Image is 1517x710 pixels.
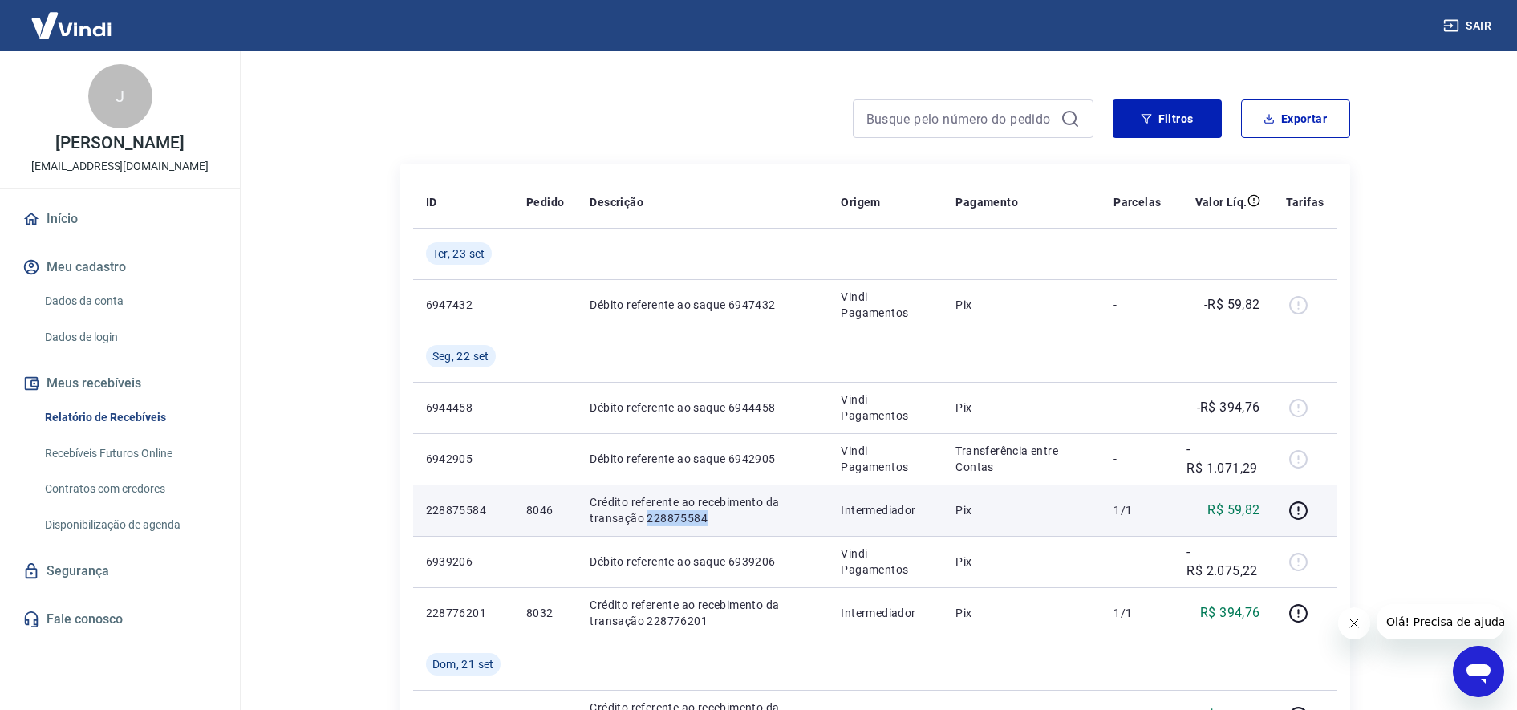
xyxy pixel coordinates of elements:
a: Disponibilização de agenda [39,509,221,542]
p: Vindi Pagamentos [841,392,930,424]
p: -R$ 59,82 [1204,295,1260,314]
p: - [1113,554,1161,570]
p: 228875584 [426,502,501,518]
p: 1/1 [1113,502,1161,518]
a: Segurança [19,554,221,589]
p: Intermediador [841,605,930,621]
p: 228776201 [426,605,501,621]
p: R$ 59,82 [1207,501,1259,520]
p: 6947432 [426,297,501,313]
button: Exportar [1241,99,1350,138]
p: Débito referente ao saque 6944458 [590,400,815,416]
p: Pedido [526,194,564,210]
p: 8032 [526,605,564,621]
p: Pix [955,605,1088,621]
p: 8046 [526,502,564,518]
img: Vindi [19,1,124,50]
button: Meu cadastro [19,250,221,285]
p: Crédito referente ao recebimento da transação 228875584 [590,494,815,526]
iframe: Mensagem da empresa [1377,604,1504,639]
p: [PERSON_NAME] [55,135,184,152]
iframe: Botão para abrir a janela de mensagens [1453,646,1504,697]
p: Origem [841,194,880,210]
p: Valor Líq. [1195,194,1247,210]
p: Pix [955,400,1088,416]
span: Ter, 23 set [432,245,485,262]
p: Parcelas [1113,194,1161,210]
p: - [1113,400,1161,416]
p: Vindi Pagamentos [841,289,930,321]
button: Sair [1440,11,1498,41]
p: -R$ 394,76 [1197,398,1260,417]
p: [EMAIL_ADDRESS][DOMAIN_NAME] [31,158,209,175]
p: Crédito referente ao recebimento da transação 228776201 [590,597,815,629]
input: Busque pelo número do pedido [866,107,1054,131]
p: Débito referente ao saque 6947432 [590,297,815,313]
p: Débito referente ao saque 6942905 [590,451,815,467]
p: Descrição [590,194,643,210]
button: Meus recebíveis [19,366,221,401]
p: 6942905 [426,451,501,467]
p: R$ 394,76 [1200,603,1260,623]
a: Dados de login [39,321,221,354]
p: Débito referente ao saque 6939206 [590,554,815,570]
span: Olá! Precisa de ajuda? [10,11,135,24]
p: Pix [955,297,1088,313]
p: Transferência entre Contas [955,443,1088,475]
p: Vindi Pagamentos [841,546,930,578]
a: Recebíveis Futuros Online [39,437,221,470]
p: Vindi Pagamentos [841,443,930,475]
p: - [1113,297,1161,313]
p: Pagamento [955,194,1018,210]
span: Seg, 22 set [432,348,489,364]
p: Pix [955,554,1088,570]
a: Início [19,201,221,237]
div: J [88,64,152,128]
p: - [1113,451,1161,467]
p: Intermediador [841,502,930,518]
p: 6944458 [426,400,501,416]
button: Filtros [1113,99,1222,138]
p: ID [426,194,437,210]
p: -R$ 1.071,29 [1186,440,1259,478]
p: -R$ 2.075,22 [1186,542,1259,581]
a: Relatório de Recebíveis [39,401,221,434]
a: Contratos com credores [39,473,221,505]
p: 6939206 [426,554,501,570]
p: Tarifas [1286,194,1324,210]
a: Dados da conta [39,285,221,318]
p: Pix [955,502,1088,518]
p: 1/1 [1113,605,1161,621]
span: Dom, 21 set [432,656,494,672]
iframe: Fechar mensagem [1338,607,1370,639]
a: Fale conosco [19,602,221,637]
